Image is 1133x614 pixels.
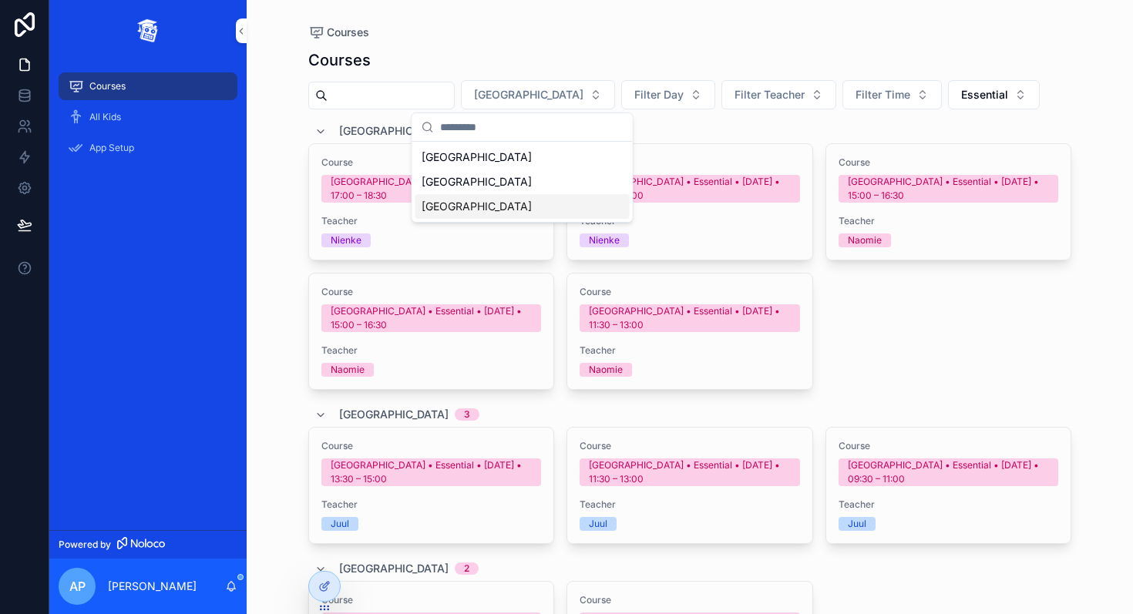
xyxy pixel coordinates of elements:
[59,72,237,100] a: Courses
[108,579,197,594] p: [PERSON_NAME]
[69,577,86,596] span: AP
[415,194,630,219] div: [GEOGRAPHIC_DATA]
[580,498,800,511] span: Teacher
[580,594,800,606] span: Course
[839,156,1059,169] span: Course
[331,363,365,377] div: Naomie
[415,145,630,169] div: [GEOGRAPHIC_DATA]
[621,80,715,109] button: Select Button
[321,440,542,452] span: Course
[49,530,247,559] a: Powered by
[848,517,866,531] div: Juul
[321,594,542,606] span: Course
[580,156,800,169] span: Course
[589,458,791,486] div: [GEOGRAPHIC_DATA] • Essential • [DATE] • 11:30 – 13:00
[961,87,1008,102] span: Essential
[331,175,533,203] div: [GEOGRAPHIC_DATA] • Essential • [DATE] • 17:00 – 18:30
[721,80,836,109] button: Select Button
[566,427,813,544] a: Course[GEOGRAPHIC_DATA] • Essential • [DATE] • 11:30 – 13:00TeacherJuul
[412,142,633,222] div: Suggestions
[59,103,237,131] a: All Kids
[580,286,800,298] span: Course
[856,87,910,102] span: Filter Time
[580,440,800,452] span: Course
[839,498,1059,511] span: Teacher
[321,344,542,357] span: Teacher
[839,440,1059,452] span: Course
[331,458,533,486] div: [GEOGRAPHIC_DATA] • Essential • [DATE] • 13:30 – 15:00
[842,80,942,109] button: Select Button
[839,215,1059,227] span: Teacher
[589,517,607,531] div: Juul
[461,80,615,109] button: Select Button
[580,344,800,357] span: Teacher
[464,562,469,575] div: 2
[339,123,449,139] span: [GEOGRAPHIC_DATA]
[321,215,542,227] span: Teacher
[948,80,1040,109] button: Select Button
[308,143,555,260] a: Course[GEOGRAPHIC_DATA] • Essential • [DATE] • 17:00 – 18:30TeacherNienke
[49,62,247,182] div: scrollable content
[331,304,533,332] div: [GEOGRAPHIC_DATA] • Essential • [DATE] • 15:00 – 16:30
[308,427,555,544] a: Course[GEOGRAPHIC_DATA] • Essential • [DATE] • 13:30 – 15:00TeacherJuul
[634,87,684,102] span: Filter Day
[339,561,449,576] span: [GEOGRAPHIC_DATA]
[331,517,349,531] div: Juul
[735,87,805,102] span: Filter Teacher
[589,233,620,247] div: Nienke
[848,233,882,247] div: Naomie
[321,286,542,298] span: Course
[415,169,630,194] div: [GEOGRAPHIC_DATA]
[339,407,449,422] span: [GEOGRAPHIC_DATA]
[89,80,126,92] span: Courses
[321,156,542,169] span: Course
[589,304,791,332] div: [GEOGRAPHIC_DATA] • Essential • [DATE] • 11:30 – 13:00
[825,427,1072,544] a: Course[GEOGRAPHIC_DATA] • Essential • [DATE] • 09:30 – 11:00TeacherJuul
[464,408,470,421] div: 3
[580,215,800,227] span: Teacher
[321,498,542,511] span: Teacher
[327,25,369,40] span: Courses
[331,233,361,247] div: Nienke
[89,111,121,123] span: All Kids
[308,49,371,71] h1: Courses
[589,363,623,377] div: Naomie
[848,175,1050,203] div: [GEOGRAPHIC_DATA] • Essential • [DATE] • 15:00 – 16:30
[566,143,813,260] a: Course[GEOGRAPHIC_DATA] • Essential • [DATE] • 11:30 – 13:00TeacherNienke
[89,142,134,154] span: App Setup
[848,458,1050,486] div: [GEOGRAPHIC_DATA] • Essential • [DATE] • 09:30 – 11:00
[825,143,1072,260] a: Course[GEOGRAPHIC_DATA] • Essential • [DATE] • 15:00 – 16:30TeacherNaomie
[308,273,555,390] a: Course[GEOGRAPHIC_DATA] • Essential • [DATE] • 15:00 – 16:30TeacherNaomie
[589,175,791,203] div: [GEOGRAPHIC_DATA] • Essential • [DATE] • 11:30 – 13:00
[59,539,111,551] span: Powered by
[136,18,160,43] img: App logo
[566,273,813,390] a: Course[GEOGRAPHIC_DATA] • Essential • [DATE] • 11:30 – 13:00TeacherNaomie
[474,87,583,102] span: [GEOGRAPHIC_DATA]
[308,25,369,40] a: Courses
[59,134,237,162] a: App Setup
